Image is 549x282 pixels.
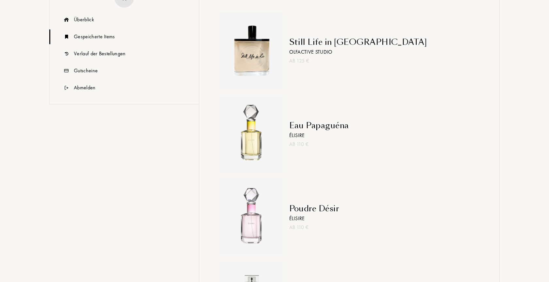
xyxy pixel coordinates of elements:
[222,21,281,80] img: Still Life in Rio
[289,203,339,215] div: Poudre Désir
[289,48,427,56] div: Olfactive Studio
[289,119,349,131] div: Eau Papaguéna
[289,215,339,222] div: Élisire
[214,95,485,173] a: Eau PapaguénaEau PapaguénaÉlisireAb 110 €
[74,33,115,41] div: Gespeicherte Items
[222,188,281,247] img: Poudre Désir
[289,223,339,231] div: Ab 110 €
[62,46,71,61] img: icn_history.svg
[289,140,349,148] div: Ab 110 €
[214,11,485,90] a: Still Life in RioStill Life in [GEOGRAPHIC_DATA]Olfactive StudioAb 125 €
[222,104,281,163] img: Eau Papaguéna
[289,131,349,139] div: Élisire
[74,84,96,92] div: Abmelden
[289,57,427,65] div: Ab 125 €
[62,29,71,44] img: icn_book.svg
[74,50,126,58] div: Verlauf der Bestellungen
[62,12,71,27] img: icn_overview.svg
[289,36,427,48] div: Still Life in [GEOGRAPHIC_DATA]
[62,63,71,78] img: icn_code.svg
[74,16,94,24] div: Überblick
[74,67,98,75] div: Gutscheine
[214,178,485,256] a: Poudre DésirPoudre DésirÉlisireAb 110 €
[62,80,71,95] img: icn_logout.svg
